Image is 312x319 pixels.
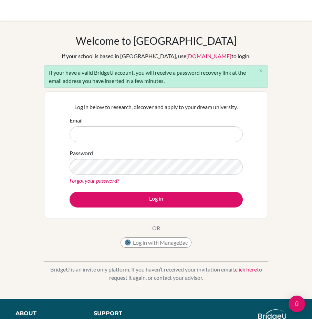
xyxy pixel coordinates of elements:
[94,309,150,318] div: Support
[235,266,257,273] a: click here
[70,192,243,208] button: Log in
[289,296,305,312] div: Open Intercom Messenger
[44,65,268,88] div: If your have a valid BridgeU account, you will receive a password recovery link at the email addr...
[70,116,83,125] label: Email
[152,224,160,232] p: OR
[70,149,93,157] label: Password
[62,52,250,60] div: If your school is based in [GEOGRAPHIC_DATA], use to login.
[258,68,263,73] i: close
[44,265,268,282] p: BridgeU is an invite only platform. If you haven’t received your invitation email, to request it ...
[254,66,268,76] button: Close
[186,53,231,59] a: [DOMAIN_NAME]
[121,237,191,248] button: Log in with ManageBac
[76,34,237,47] h1: Welcome to [GEOGRAPHIC_DATA]
[70,177,119,184] a: Forgot your password?
[15,309,78,318] div: About
[70,103,243,111] p: Log in below to research, discover and apply to your dream university.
